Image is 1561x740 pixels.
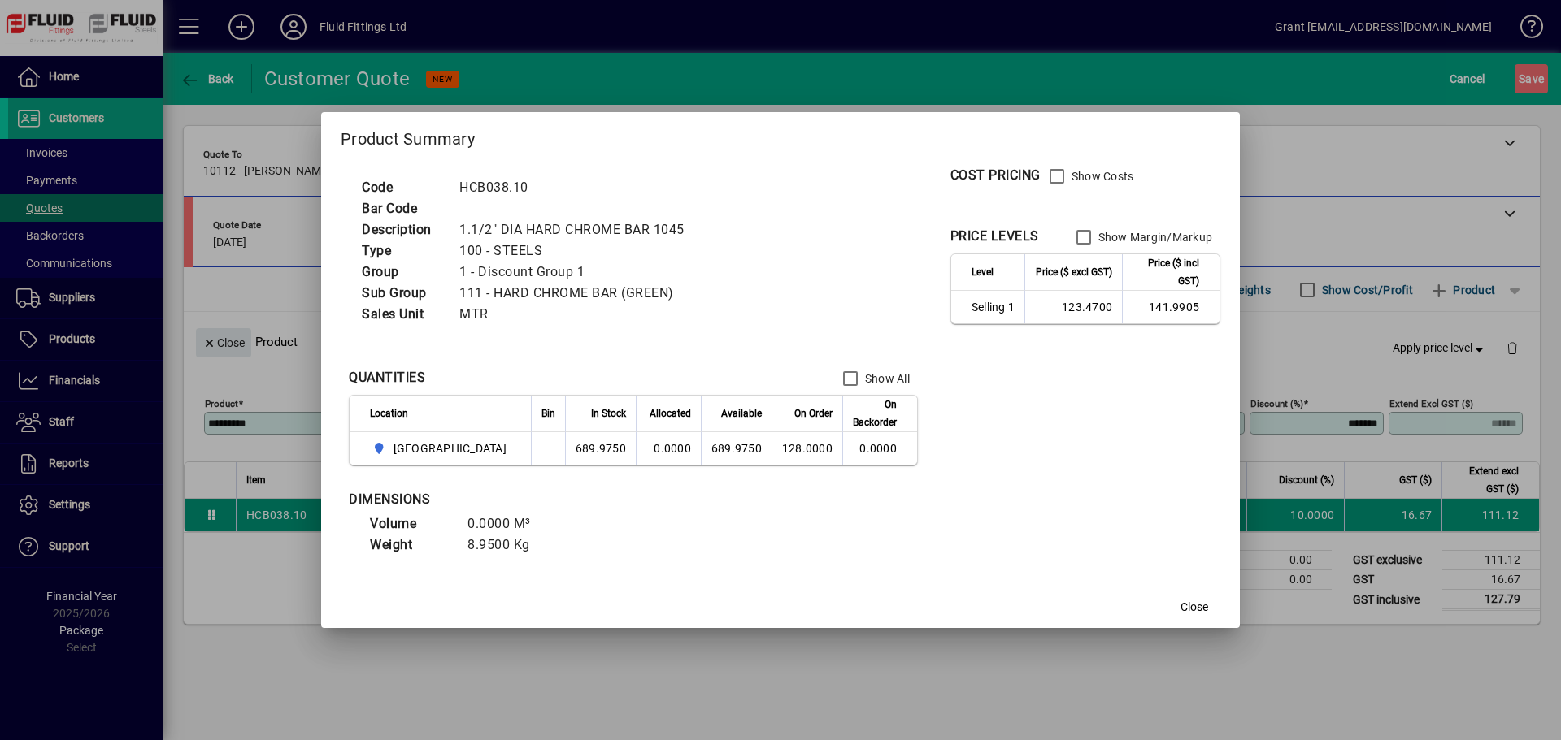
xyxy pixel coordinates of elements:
[794,405,833,422] span: On Order
[950,227,1039,246] div: PRICE LEVELS
[451,177,704,198] td: HCB038.10
[972,299,1015,315] span: Selling 1
[394,440,507,457] span: [GEOGRAPHIC_DATA]
[354,262,451,283] td: Group
[459,534,557,556] td: 8.9500 Kg
[354,177,451,198] td: Code
[451,283,704,304] td: 111 - HARD CHROME BAR (GREEN)
[1068,168,1134,184] label: Show Costs
[451,262,704,283] td: 1 - Discount Group 1
[354,240,451,262] td: Type
[782,442,833,455] span: 128.0000
[1133,254,1199,290] span: Price ($ incl GST)
[362,534,459,556] td: Weight
[1122,291,1220,323] td: 141.9905
[370,439,513,458] span: AUCKLAND
[636,432,701,465] td: 0.0000
[1095,229,1213,245] label: Show Margin/Markup
[862,370,910,387] label: Show All
[349,490,755,509] div: DIMENSIONS
[362,513,459,534] td: Volume
[591,405,626,422] span: In Stock
[1024,291,1122,323] td: 123.4700
[459,513,557,534] td: 0.0000 M³
[354,283,451,304] td: Sub Group
[1181,599,1208,616] span: Close
[370,405,408,422] span: Location
[354,304,451,325] td: Sales Unit
[565,432,636,465] td: 689.9750
[354,198,451,219] td: Bar Code
[701,432,772,465] td: 689.9750
[349,368,425,387] div: QUANTITIES
[721,405,762,422] span: Available
[451,240,704,262] td: 100 - STEELS
[541,405,555,422] span: Bin
[842,432,917,465] td: 0.0000
[950,166,1041,185] div: COST PRICING
[451,219,704,240] td: 1.1/2" DIA HARD CHROME BAR 1045
[650,405,691,422] span: Allocated
[354,219,451,240] td: Description
[1036,263,1112,281] span: Price ($ excl GST)
[853,396,897,431] span: On Backorder
[451,304,704,325] td: MTR
[321,112,1240,159] h2: Product Summary
[1168,592,1220,621] button: Close
[972,263,994,281] span: Level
